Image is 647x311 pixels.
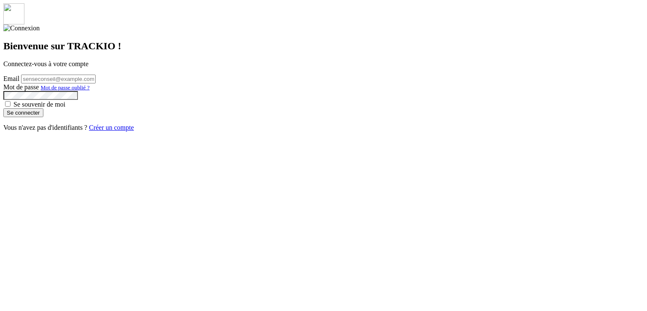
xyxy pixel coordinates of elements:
p: Connectez-vous à votre compte [3,60,644,68]
img: Connexion [3,24,40,32]
button: Se connecter [3,108,43,117]
label: Email [3,75,19,82]
span: Vous n'avez pas d'identifiants ? [3,124,87,131]
input: senseconseil@example.com [21,75,96,83]
label: Se souvenir de moi [13,101,65,108]
a: Mot de passe oublié ? [40,83,89,91]
a: Créer un compte [89,124,134,131]
img: trackio.svg [3,3,24,24]
small: Mot de passe oublié ? [40,84,89,91]
label: Mot de passe [3,83,39,91]
h2: Bienvenue sur TRACKIO ! [3,40,644,52]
